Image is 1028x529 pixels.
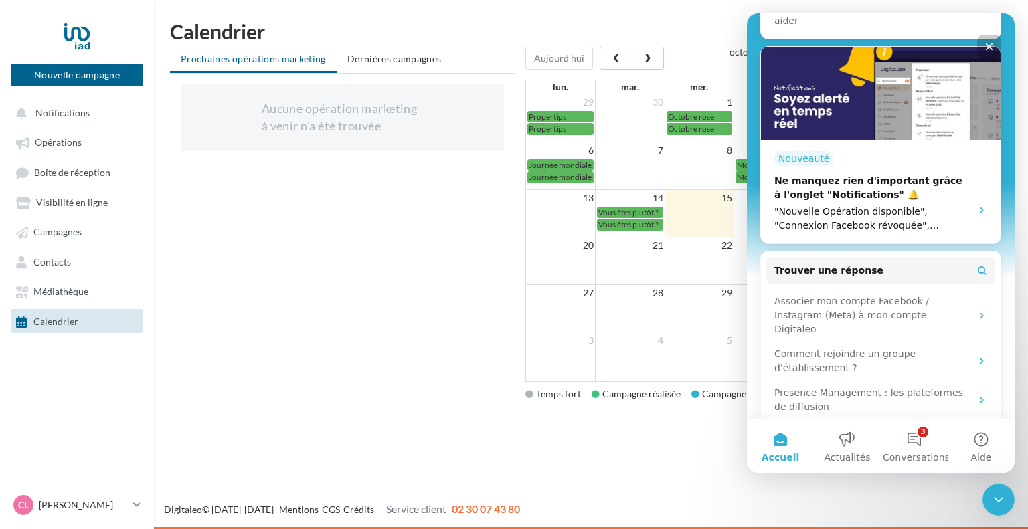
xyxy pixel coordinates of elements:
[33,286,88,298] span: Médiathèque
[27,281,224,323] div: Associer mon compte Facebook / Instagram (Meta) à mon compte Digitaleo
[526,142,596,159] td: 6
[19,276,248,328] div: Associer mon compte Facebook / Instagram (Meta) à mon compte Digitaleo
[734,94,804,110] td: 2
[598,219,659,229] span: Vous êtes plutôt ?
[279,504,319,515] a: Mentions
[33,227,82,238] span: Campagnes
[527,111,594,122] a: Propertips
[27,250,137,264] span: Trouver une réponse
[136,439,203,449] span: Conversations
[224,439,245,449] span: Aide
[734,332,804,349] td: 6
[27,373,224,401] div: Presence Management : les plateformes de diffusion
[19,367,248,406] div: Presence Management : les plateformes de diffusion
[665,285,734,302] td: 29
[667,111,733,122] a: Octobre rose
[67,406,134,459] button: Actualités
[164,504,520,515] span: © [DATE]-[DATE] - - -
[665,94,734,110] td: 1
[597,207,663,218] a: Vous êtes plutôt ?
[595,80,665,94] th: mar.
[737,172,833,182] span: Mon conseil immo ([DATE])
[529,112,566,122] span: Propertips
[734,190,804,207] td: 16
[592,387,681,401] div: Campagne réalisée
[8,219,146,243] a: Campagnes
[230,21,254,45] div: Fermer
[595,190,665,207] td: 14
[343,504,374,515] a: Crédits
[734,237,804,254] td: 23
[529,124,566,134] span: Propertips
[668,124,714,134] span: Octobre rose
[8,309,146,333] a: Calendrier
[595,142,665,159] td: 7
[39,498,128,512] p: [PERSON_NAME]
[15,439,53,449] span: Accueil
[529,160,632,170] span: Journée mondiale de l'habitat
[170,21,1012,41] h1: Calendrier
[982,484,1015,516] iframe: Intercom live chat
[27,191,216,219] div: "Nouvelle Opération disponible", "Connexion Facebook révoquée", "Campagne à valider" etc.
[526,80,596,94] th: lun.
[734,80,804,94] th: jeu.
[164,504,202,515] a: Digitaleo
[595,332,665,349] td: 4
[322,504,340,515] a: CGS
[33,256,71,268] span: Contacts
[527,159,594,171] a: Journée mondiale de l'habitat
[27,161,216,189] div: Ne manquez rien d'important grâce à l'onglet "Notifications" 🔔
[526,285,596,302] td: 27
[19,243,248,270] button: Trouver une réponse
[730,47,786,57] h2: octobre 2025
[595,94,665,110] td: 30
[665,142,734,159] td: 8
[27,138,86,152] div: Nouveauté
[527,171,594,183] a: Journée mondiale de l'habitat
[665,332,734,349] td: 5
[529,172,632,182] span: Journée mondiale de l'habitat
[8,279,146,303] a: Médiathèque
[27,334,224,362] div: Comment rejoindre un groupe d'établissement ?
[667,123,733,134] a: Octobre rose
[262,100,423,134] div: Aucune opération marketing à venir n'a été trouvée
[11,64,143,86] button: Nouvelle campagne
[35,107,90,118] span: Notifications
[665,190,734,207] td: 15
[134,406,201,459] button: Conversations
[525,47,593,70] button: Aujourd'hui
[527,123,594,134] a: Propertips
[35,137,82,148] span: Opérations
[19,328,248,367] div: Comment rejoindre un groupe d'établissement ?
[8,100,141,124] button: Notifications
[734,285,804,302] td: 30
[452,502,520,515] span: 02 30 07 43 80
[737,160,833,170] span: Mon conseil immo ([DATE])
[347,53,442,64] span: Dernières campagnes
[181,53,326,64] span: Prochaines opérations marketing
[13,33,254,231] div: NouveautéNe manquez rien d'important grâce à l'onglet "Notifications" 🔔"Nouvelle Opération dispon...
[668,112,714,122] span: Octobre rose
[77,439,123,449] span: Actualités
[734,142,804,159] td: 9
[595,285,665,302] td: 28
[526,94,596,110] td: 29
[691,387,785,401] div: Campagne suggérée
[526,237,596,254] td: 20
[525,387,581,401] div: Temps fort
[11,492,143,518] a: CL [PERSON_NAME]
[8,249,146,274] a: Contacts
[526,332,596,349] td: 3
[8,160,146,185] a: Boîte de réception
[8,130,146,154] a: Opérations
[34,167,110,178] span: Boîte de réception
[597,219,663,230] a: Vous êtes plutôt ?
[736,159,802,171] a: Mon conseil immo ([DATE])
[736,171,802,183] a: Mon conseil immo ([DATE])
[747,13,1015,473] iframe: Intercom live chat
[18,498,29,512] span: CL
[36,197,108,208] span: Visibilité en ligne
[8,190,146,214] a: Visibilité en ligne
[33,316,78,327] span: Calendrier
[386,502,446,515] span: Service client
